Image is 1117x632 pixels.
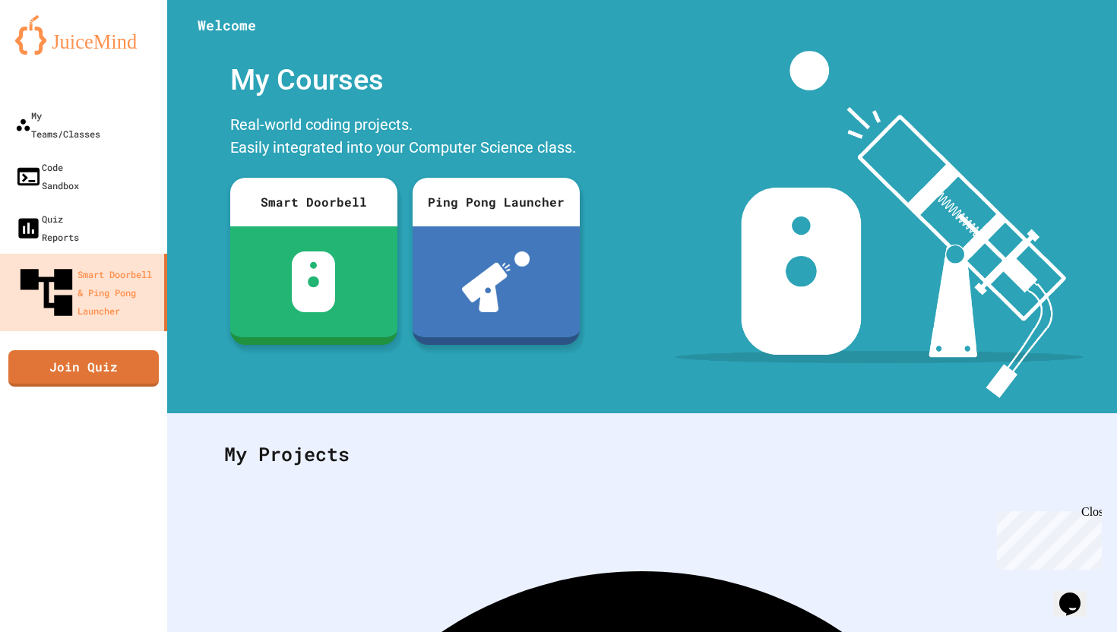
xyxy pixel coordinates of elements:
[223,109,587,166] div: Real-world coding projects. Easily integrated into your Computer Science class.
[15,261,158,324] div: Smart Doorbell & Ping Pong Launcher
[15,210,79,246] div: Quiz Reports
[6,6,105,96] div: Chat with us now!Close
[223,51,587,109] div: My Courses
[15,15,152,55] img: logo-orange.svg
[230,178,397,226] div: Smart Doorbell
[15,158,79,194] div: Code Sandbox
[15,106,100,143] div: My Teams/Classes
[1053,571,1102,617] iframe: chat widget
[292,251,335,312] img: sdb-white.svg
[413,178,580,226] div: Ping Pong Launcher
[676,51,1083,398] img: banner-image-my-projects.png
[991,505,1102,570] iframe: chat widget
[8,350,159,387] a: Join Quiz
[209,425,1075,484] div: My Projects
[462,251,530,312] img: ppl-with-ball.png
